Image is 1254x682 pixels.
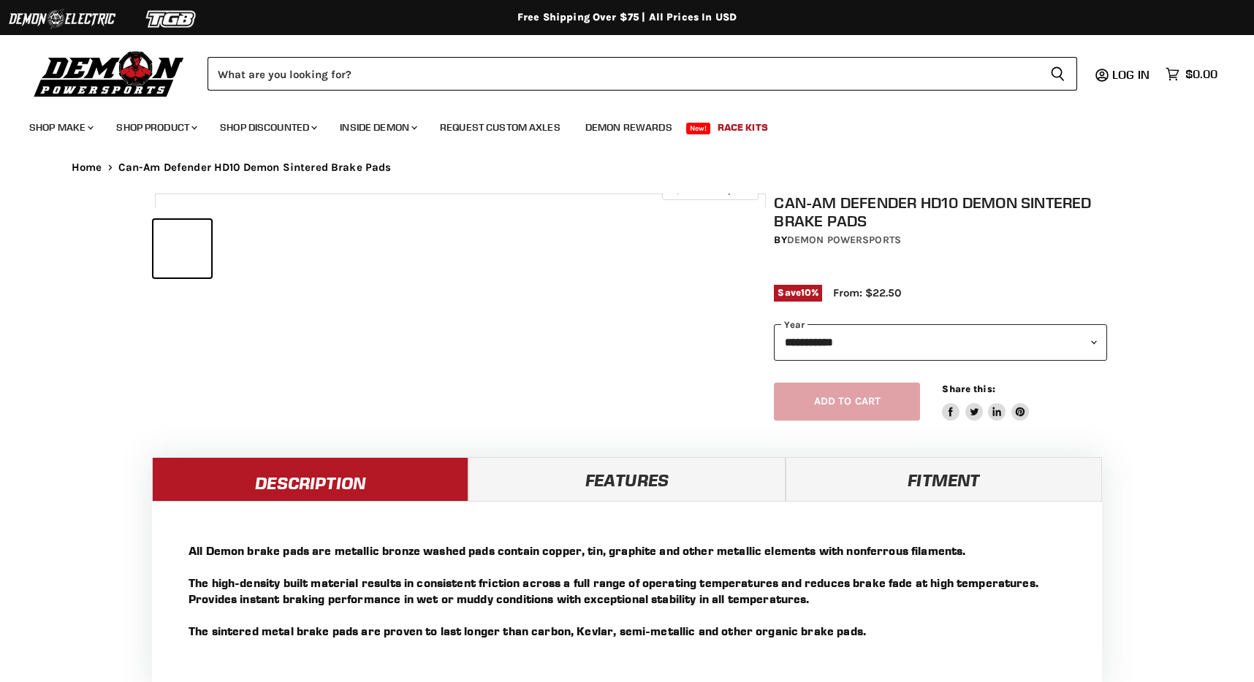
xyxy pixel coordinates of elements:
[1158,64,1225,85] a: $0.00
[105,112,206,142] a: Shop Product
[208,57,1038,91] input: Search
[774,324,1107,360] select: year
[340,220,398,277] button: Can-Am Defender HD10 Demon Sintered Brake Pads thumbnail
[774,285,822,301] span: Save %
[686,123,711,134] span: New!
[774,194,1107,230] h1: Can-Am Defender HD10 Demon Sintered Brake Pads
[189,543,1065,639] p: All Demon brake pads are metallic bronze washed pads contain copper, tin, graphite and other meta...
[42,161,1212,174] nav: Breadcrumbs
[942,383,1029,421] aside: Share this:
[152,457,468,501] a: Description
[468,457,785,501] a: Features
[209,112,326,142] a: Shop Discounted
[669,184,750,195] span: Click to expand
[429,112,571,142] a: Request Custom Axles
[1112,67,1149,82] span: Log in
[1038,57,1077,91] button: Search
[942,383,995,394] span: Share this:
[1185,67,1217,81] span: $0.00
[7,5,117,33] img: Demon Electric Logo 2
[72,161,102,174] a: Home
[1106,68,1158,81] a: Log in
[774,232,1107,248] div: by
[329,112,426,142] a: Inside Demon
[787,234,901,246] a: Demon Powersports
[18,107,1214,142] ul: Main menu
[208,57,1077,91] form: Product
[29,47,189,99] img: Demon Powersports
[18,112,102,142] a: Shop Make
[153,220,211,277] button: Can-Am Defender HD10 Demon Sintered Brake Pads thumbnail
[801,287,811,298] span: 10
[786,457,1102,501] a: Fitment
[117,5,227,33] img: TGB Logo 2
[574,112,683,142] a: Demon Rewards
[707,112,779,142] a: Race Kits
[42,11,1212,24] div: Free Shipping Over $75 | All Prices In USD
[216,220,273,277] button: Can-Am Defender HD10 Demon Sintered Brake Pads thumbnail
[118,161,392,174] span: Can-Am Defender HD10 Demon Sintered Brake Pads
[278,220,335,277] button: Can-Am Defender HD10 Demon Sintered Brake Pads thumbnail
[833,286,901,299] span: From: $22.50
